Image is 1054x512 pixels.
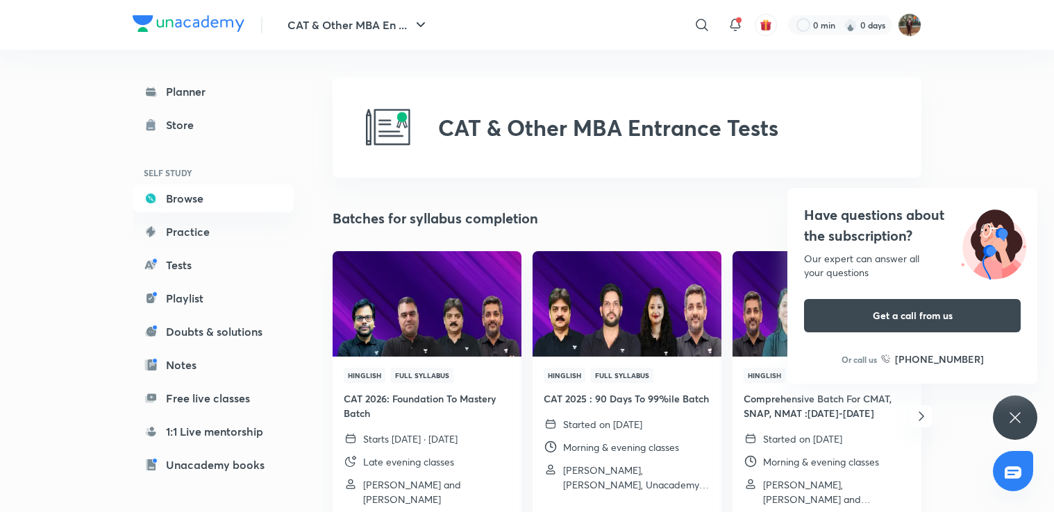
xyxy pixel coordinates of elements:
[950,205,1037,280] img: ttu_illustration_new.svg
[763,477,910,506] p: Lokesh Agarwal, Deepika Awasthi and Ronakkumar Shah
[331,250,523,357] img: Thumbnail
[438,114,778,141] h2: CAT & Other MBA Entrance Tests
[133,218,294,246] a: Practice
[133,351,294,379] a: Notes
[530,250,723,357] img: Thumbnail
[133,318,294,345] a: Doubts & solutions
[363,454,454,469] p: Late evening classes
[363,477,510,506] p: Ravi Kumar and Amit Deepak Rohra
[744,368,785,383] span: Hinglish
[533,251,721,503] a: ThumbnailHinglishFull SyllabusCAT 2025 : 90 Days To 99%ile BatchStarted on [DATE]Morning & evenin...
[544,368,585,383] span: Hinglish
[166,117,202,133] div: Store
[133,418,294,445] a: 1:1 Live mentorship
[133,185,294,212] a: Browse
[744,391,910,420] h4: Comprehensive Batch For CMAT, SNAP, NMAT :[DATE]-[DATE]
[563,417,642,432] p: Started on [DATE]
[898,13,921,37] img: Harshit Verma
[133,15,244,35] a: Company Logo
[279,11,437,39] button: CAT & Other MBA En ...
[591,368,653,383] span: Full Syllabus
[133,111,294,139] a: Store
[842,353,877,366] p: Or call us
[344,368,385,383] span: Hinglish
[881,352,984,366] a: [PHONE_NUMBER]
[763,454,879,469] p: Morning & evening classes
[133,78,294,105] a: Planner
[333,208,538,229] h2: Batches for syllabus completion
[563,463,710,492] p: Lokesh Agarwal, Ravi Kumar, Unacademy CAT & Other MBA Entrance Tests and 1 more
[133,251,294,279] a: Tests
[366,105,410,150] img: CAT & Other MBA Entrance Tests
[755,14,777,36] button: avatar
[133,15,244,32] img: Company Logo
[763,432,842,446] p: Started on [DATE]
[844,18,858,32] img: streak
[544,391,710,406] h4: CAT 2025 : 90 Days To 99%ile Batch
[760,19,772,31] img: avatar
[133,384,294,412] a: Free live classes
[804,205,1021,246] h4: Have questions about the subscription?
[895,352,984,366] h6: [PHONE_NUMBER]
[804,299,1021,332] button: Get a call from us
[363,432,458,446] p: Starts [DATE] · [DATE]
[133,284,294,312] a: Playlist
[804,252,1021,280] div: Our expert can answer all your questions
[344,391,510,420] h4: CAT 2026: Foundation To Mastery Batch
[133,451,294,479] a: Unacademy books
[563,440,679,454] p: Morning & evening classes
[133,161,294,185] h6: SELF STUDY
[391,368,453,383] span: Full Syllabus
